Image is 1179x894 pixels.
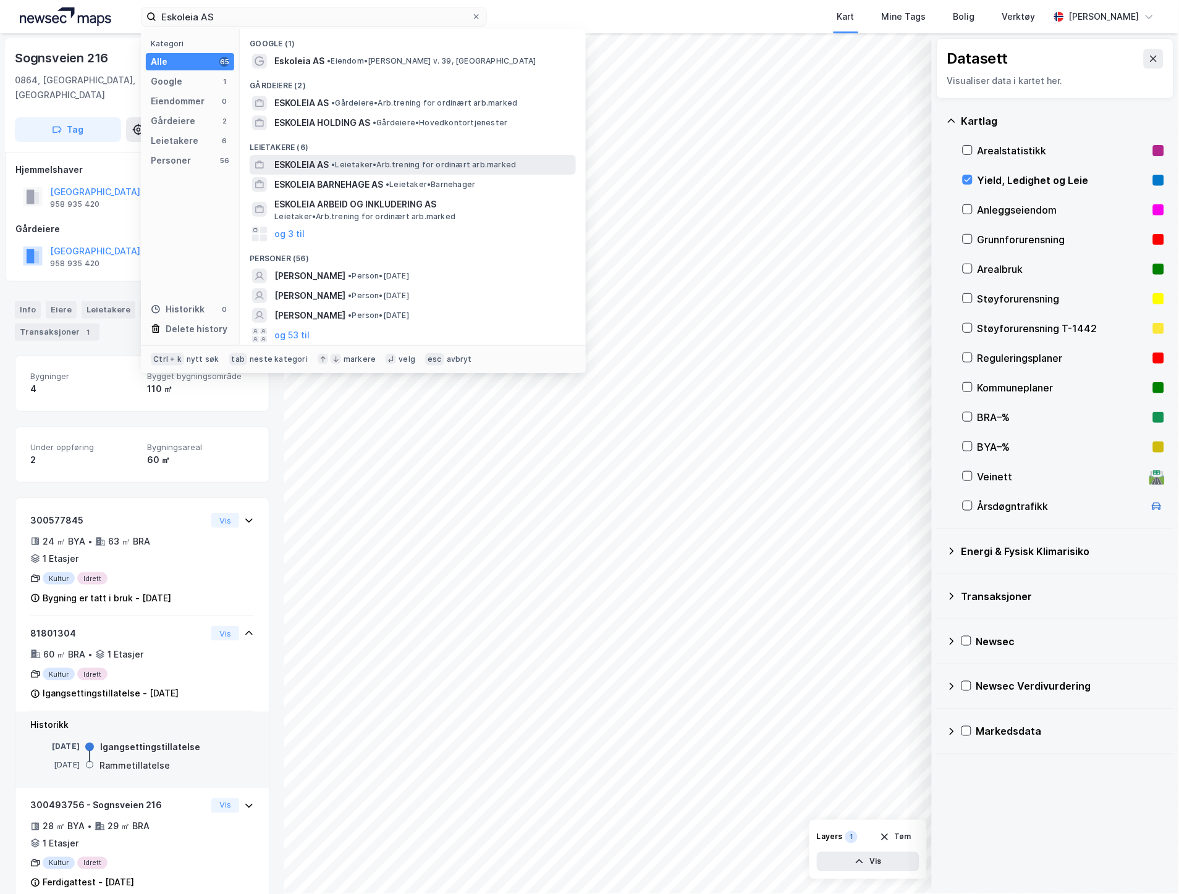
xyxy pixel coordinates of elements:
[100,740,200,755] div: Igangsettingstillatelse
[373,118,376,127] span: •
[274,197,571,212] span: ESKOLEIA ARBEID OG INKLUDERING AS
[961,544,1164,559] div: Energi & Fysisk Klimarisiko
[30,513,206,528] div: 300577845
[82,326,95,338] div: 1
[30,442,137,453] span: Under oppføring
[219,57,229,67] div: 65
[43,875,134,890] div: Ferdigattest - [DATE]
[30,760,80,771] div: [DATE]
[348,311,409,320] span: Person • [DATE]
[87,822,92,832] div: •
[978,351,1148,366] div: Reguleringsplaner
[211,626,239,641] button: Vis
[978,262,1148,277] div: Arealbruk
[425,353,444,366] div: esc
[274,115,370,130] span: ESKOLEIA HOLDING AS
[15,73,175,102] div: 0864, [GEOGRAPHIC_DATA], [GEOGRAPHIC_DATA]
[348,311,352,320] span: •
[978,203,1148,217] div: Anleggseiendom
[978,380,1148,395] div: Kommuneplaner
[151,133,198,148] div: Leietakere
[348,291,409,301] span: Person • [DATE]
[43,837,78,851] div: 1 Etasjer
[274,177,383,192] span: ESKOLEIA BARNEHAGE AS
[976,679,1164,694] div: Newsec Verdivurdering
[274,157,329,172] span: ESKOLEIA AS
[327,56,536,66] span: Eiendom • [PERSON_NAME] v. 39, [GEOGRAPHIC_DATA]
[187,354,219,364] div: nytt søk
[108,819,150,834] div: 29 ㎡ BRA
[947,49,1008,69] div: Datasett
[817,852,919,872] button: Vis
[331,160,335,169] span: •
[156,7,471,26] input: Søk på adresse, matrikkel, gårdeiere, leietakere eller personer
[274,212,455,222] span: Leietaker • Arb.trening for ordinært arb.marked
[331,160,516,170] span: Leietaker • Arb.trening for ordinært arb.marked
[386,180,389,189] span: •
[43,647,85,662] div: 60 ㎡ BRA
[1117,835,1179,894] iframe: Chat Widget
[43,534,85,549] div: 24 ㎡ BYA
[1117,835,1179,894] div: Kontrollprogram for chat
[15,162,269,177] div: Hjemmelshaver
[229,353,248,366] div: tab
[140,301,187,319] div: Datasett
[147,442,254,453] span: Bygningsareal
[961,589,1164,604] div: Transaksjoner
[978,469,1144,484] div: Veinett
[30,626,206,641] div: 81801304
[88,650,93,659] div: •
[219,116,229,126] div: 2
[15,222,269,236] div: Gårdeiere
[274,288,345,303] span: [PERSON_NAME]
[344,354,376,364] div: markere
[976,724,1164,739] div: Markedsdata
[108,534,150,549] div: 63 ㎡ BRA
[250,354,308,364] div: neste kategori
[43,591,171,606] div: Bygning er tatt i bruk - [DATE]
[978,173,1148,188] div: Yield, Ledighet og Leie
[147,382,254,396] div: 110 ㎡
[240,29,586,51] div: Google (1)
[274,269,345,283] span: [PERSON_NAME]
[386,180,475,190] span: Leietaker • Barnehager
[151,54,167,69] div: Alle
[50,199,99,209] div: 958 935 420
[99,759,170,774] div: Rammetillatelse
[151,114,195,128] div: Gårdeiere
[976,634,1164,649] div: Newsec
[219,96,229,106] div: 0
[348,271,352,280] span: •
[845,831,858,843] div: 1
[978,291,1148,306] div: Støyforurensning
[1069,9,1139,24] div: [PERSON_NAME]
[88,537,93,546] div: •
[15,48,111,68] div: Sognsveien 216
[151,153,191,168] div: Personer
[274,227,305,241] button: og 3 til
[331,98,517,108] span: Gårdeiere • Arb.trening for ordinært arb.marked
[240,244,586,266] div: Personer (56)
[50,259,99,269] div: 958 935 420
[151,353,184,366] div: Ctrl + k
[961,114,1164,128] div: Kartlag
[348,291,352,300] span: •
[43,819,85,834] div: 28 ㎡ BYA
[274,328,310,343] button: og 53 til
[399,354,415,364] div: velg
[30,453,137,467] div: 2
[1002,9,1036,24] div: Verktøy
[240,71,586,93] div: Gårdeiere (2)
[151,74,182,89] div: Google
[211,513,239,528] button: Vis
[43,551,78,566] div: 1 Etasjer
[219,77,229,86] div: 1
[327,56,331,65] span: •
[373,118,507,128] span: Gårdeiere • Hovedkontortjenester
[953,9,975,24] div: Bolig
[978,410,1148,425] div: BRA–%
[978,143,1148,158] div: Arealstatistikk
[46,301,77,319] div: Eiere
[211,798,239,813] button: Vis
[274,96,329,111] span: ESKOLEIA AS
